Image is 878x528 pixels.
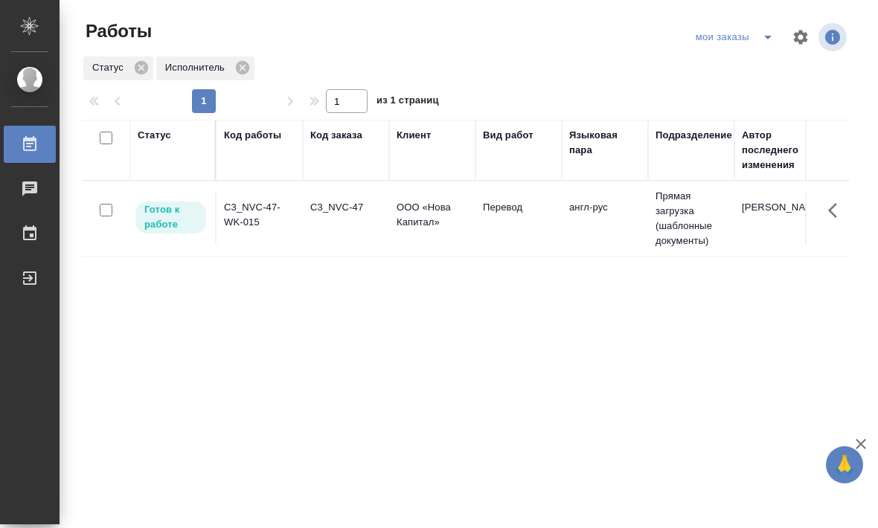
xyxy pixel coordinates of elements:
[483,200,554,215] p: Перевод
[217,193,303,245] td: C3_NVC-47-WK-015
[569,128,641,158] div: Языковая пара
[310,200,382,215] div: C3_NVC-47
[92,60,129,75] p: Статус
[483,128,533,143] div: Вид работ
[224,128,281,143] div: Код работы
[134,200,208,235] div: Исполнитель может приступить к работе
[310,128,362,143] div: Код заказа
[832,449,857,480] span: 🙏
[156,57,254,80] div: Исполнитель
[656,128,732,143] div: Подразделение
[138,128,171,143] div: Статус
[562,193,648,245] td: англ-рус
[648,181,734,256] td: Прямая загрузка (шаблонные документы)
[144,202,197,232] p: Готов к работе
[82,19,152,43] span: Работы
[819,193,855,228] button: Здесь прячутся важные кнопки
[818,23,850,51] span: Посмотреть информацию
[397,128,431,143] div: Клиент
[742,128,813,173] div: Автор последнего изменения
[692,25,783,49] div: split button
[165,60,230,75] p: Исполнитель
[783,19,818,55] span: Настроить таблицу
[826,446,863,483] button: 🙏
[397,200,468,230] p: ООО «Нова Капитал»
[376,91,439,113] span: из 1 страниц
[734,193,821,245] td: [PERSON_NAME]
[83,57,153,80] div: Статус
